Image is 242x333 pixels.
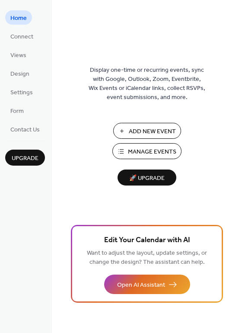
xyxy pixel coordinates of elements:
[118,170,176,186] button: 🚀 Upgrade
[89,66,205,102] span: Display one-time or recurring events, sync with Google, Outlook, Zoom, Eventbrite, Wix Events or ...
[104,275,190,294] button: Open AI Assistant
[5,10,32,25] a: Home
[10,88,33,97] span: Settings
[112,143,181,159] button: Manage Events
[10,107,24,116] span: Form
[12,154,38,163] span: Upgrade
[10,14,27,23] span: Home
[10,32,33,42] span: Connect
[128,147,176,157] span: Manage Events
[104,234,190,247] span: Edit Your Calendar with AI
[129,127,176,136] span: Add New Event
[5,122,45,136] a: Contact Us
[5,150,45,166] button: Upgrade
[10,70,29,79] span: Design
[117,281,165,290] span: Open AI Assistant
[10,51,26,60] span: Views
[5,66,35,80] a: Design
[10,125,40,134] span: Contact Us
[5,85,38,99] a: Settings
[5,103,29,118] a: Form
[5,48,32,62] a: Views
[123,173,171,184] span: 🚀 Upgrade
[87,247,207,268] span: Want to adjust the layout, update settings, or change the design? The assistant can help.
[5,29,38,43] a: Connect
[113,123,181,139] button: Add New Event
